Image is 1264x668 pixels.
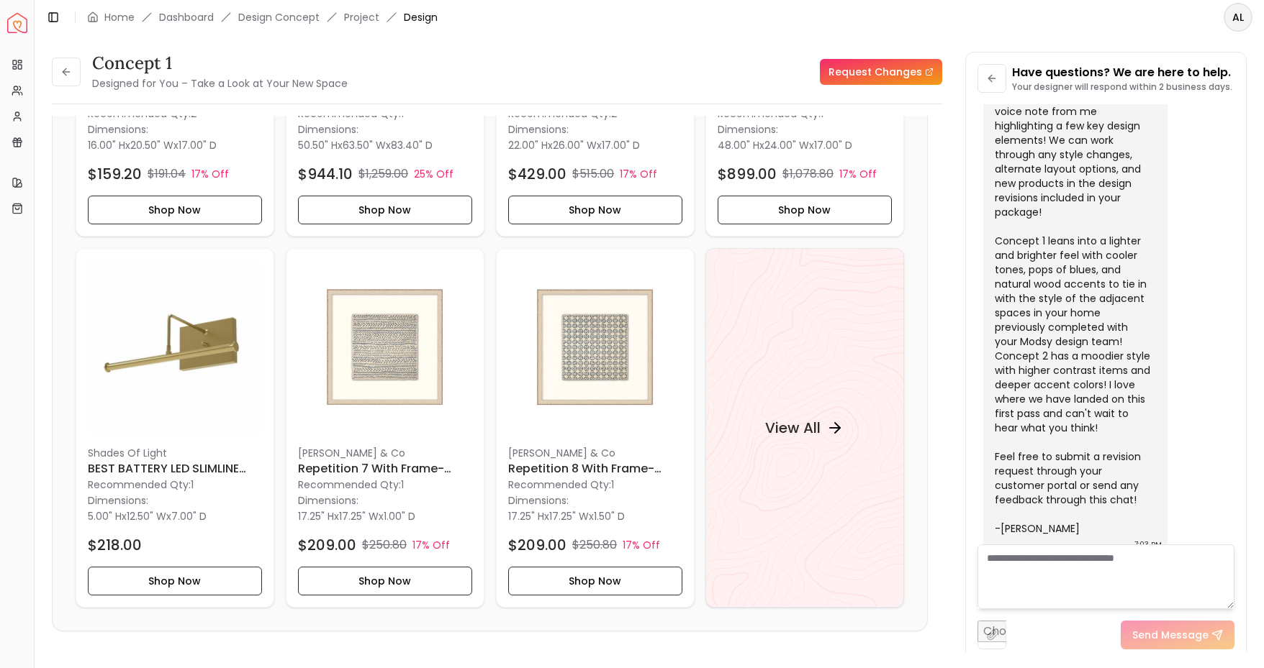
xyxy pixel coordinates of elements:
h6: Repetition 8 with Frame-17.25"x17.25" [508,460,682,477]
div: BEST BATTERY LED SLIMLINE PICTURE LIGHT 12inch [76,248,274,608]
span: 50.50" H [298,138,338,152]
span: 17.00" D [179,138,217,152]
span: 83.40" D [391,138,433,152]
h4: $899.00 [718,164,777,184]
div: Repetition 7 With Frame-17.25"x17.25" [286,248,484,608]
p: Dimensions: [88,492,148,509]
p: x x [88,138,217,152]
h4: View All [766,418,821,438]
span: Design [404,10,438,24]
span: 17.00" D [602,138,640,152]
button: Shop Now [298,196,472,224]
button: Shop Now [88,196,262,224]
p: [PERSON_NAME] & Co [298,446,472,460]
a: Request Changes [820,59,942,85]
div: Hi [PERSON_NAME]! Exciting update! I just uploaded your initial designs to your customer portal, ... [995,18,1153,536]
a: Dashboard [159,10,214,24]
p: x x [508,509,625,523]
nav: breadcrumb [87,10,438,24]
a: Repetition 8 with Frame-17.25"x17.25" image[PERSON_NAME] & CoRepetition 8 with Frame-17.25"x17.25... [496,248,695,608]
p: 17% Off [620,167,657,181]
p: Dimensions: [508,121,569,138]
a: Spacejoy [7,13,27,33]
h4: $209.00 [298,535,356,555]
button: Shop Now [718,196,892,224]
p: x x [88,509,207,523]
h4: $159.20 [88,164,142,184]
button: Shop Now [88,567,262,595]
span: 17.25" W [549,509,589,523]
p: Dimensions: [298,492,358,509]
p: x x [298,138,433,152]
h4: $429.00 [508,164,566,184]
p: Recommended Qty: 1 [298,477,472,492]
p: $191.04 [148,165,186,183]
span: 1.00" D [384,509,415,523]
button: Shop Now [508,567,682,595]
span: 17.25" H [298,509,334,523]
p: x x [508,138,640,152]
img: Repetition 8 with Frame-17.25"x17.25" image [508,260,682,434]
li: Design Concept [238,10,320,24]
p: Have questions? We are here to help. [1012,64,1232,81]
p: Dimensions: [508,492,569,509]
div: Repetition 8 with Frame-17.25"x17.25" [496,248,695,608]
span: 1.50" D [594,509,625,523]
span: 17.00" D [814,138,852,152]
button: AL [1224,3,1252,32]
a: Home [104,10,135,24]
h3: Concept 1 [92,52,348,75]
span: 48.00" H [718,138,759,152]
span: 24.00" W [764,138,809,152]
span: 20.50" W [130,138,173,152]
h6: BEST BATTERY LED SLIMLINE PICTURE LIGHT 12inch [88,460,262,477]
span: 7.00" D [171,509,207,523]
span: 22.00" H [508,138,548,152]
span: 16.00" H [88,138,125,152]
p: x x [298,509,415,523]
p: 17% Off [191,167,229,181]
h6: Repetition 7 With Frame-17.25"x17.25" [298,460,472,477]
span: 26.00" W [553,138,597,152]
a: Project [344,10,379,24]
span: 12.50" W [127,509,166,523]
span: 63.50" W [343,138,386,152]
h4: $209.00 [508,535,566,555]
p: Dimensions: [298,121,358,138]
p: $1,078.80 [782,165,834,183]
p: Recommended Qty: 1 [88,477,262,492]
p: $1,259.00 [358,165,408,183]
p: [PERSON_NAME] & Co [508,446,682,460]
img: BEST BATTERY LED SLIMLINE PICTURE LIGHT 12inch image [88,260,262,434]
p: Your designer will respond within 2 business days. [1012,81,1232,93]
a: Repetition 7 With Frame-17.25"x17.25" image[PERSON_NAME] & CoRepetition 7 With Frame-17.25"x17.25... [286,248,484,608]
a: View All [705,248,904,608]
p: Recommended Qty: 1 [508,477,682,492]
span: 17.25" W [339,509,379,523]
div: 7:03 PM [1134,537,1162,552]
img: Repetition 7 With Frame-17.25"x17.25" image [298,260,472,434]
p: x x [718,138,852,152]
p: $515.00 [572,165,614,183]
p: Dimensions: [718,121,778,138]
p: 17% Off [412,538,450,552]
small: Designed for You – Take a Look at Your New Space [92,76,348,91]
h4: $218.00 [88,535,142,555]
p: Dimensions: [88,121,148,138]
button: Shop Now [508,196,682,224]
p: $250.80 [572,536,617,554]
p: $250.80 [362,536,407,554]
p: 17% Off [623,538,660,552]
a: BEST BATTERY LED SLIMLINE PICTURE LIGHT 12inch imageShades Of LightBEST BATTERY LED SLIMLINE PICT... [76,248,274,608]
span: 5.00" H [88,509,122,523]
p: Shades Of Light [88,446,262,460]
p: 17% Off [839,167,877,181]
p: 25% Off [414,167,453,181]
button: Shop Now [298,567,472,595]
span: 17.25" H [508,509,544,523]
img: Spacejoy Logo [7,13,27,33]
span: AL [1225,4,1251,30]
h4: $944.10 [298,164,353,184]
